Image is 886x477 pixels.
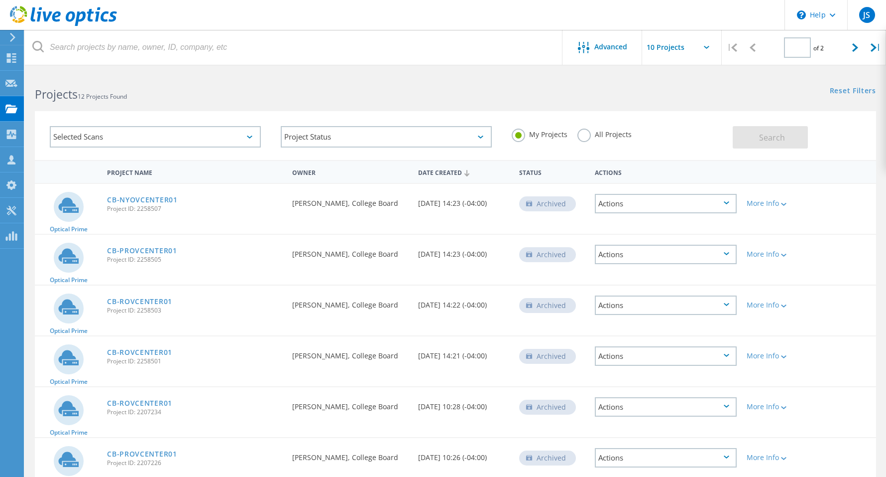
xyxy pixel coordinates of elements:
[519,451,576,466] div: Archived
[35,86,78,102] b: Projects
[759,132,785,143] span: Search
[866,30,886,65] div: |
[107,257,282,263] span: Project ID: 2258505
[107,460,282,466] span: Project ID: 2207226
[287,184,414,217] div: [PERSON_NAME], College Board
[519,400,576,415] div: Archived
[590,162,741,181] div: Actions
[519,349,576,364] div: Archived
[514,162,590,181] div: Status
[50,430,88,436] span: Optical Prime
[595,296,736,315] div: Actions
[519,298,576,313] div: Archived
[287,286,414,318] div: [PERSON_NAME], College Board
[863,11,870,19] span: JS
[287,235,414,268] div: [PERSON_NAME], College Board
[413,286,514,318] div: [DATE] 14:22 (-04:00)
[595,397,736,417] div: Actions
[747,454,804,461] div: More Info
[50,226,88,232] span: Optical Prime
[107,298,172,305] a: CB-ROVCENTER01
[797,10,806,19] svg: \n
[107,196,178,203] a: CB-NYOVCENTER01
[10,21,117,28] a: Live Optics Dashboard
[747,352,804,359] div: More Info
[107,206,282,212] span: Project ID: 2258507
[413,387,514,420] div: [DATE] 10:28 (-04:00)
[413,162,514,181] div: Date Created
[78,92,127,101] span: 12 Projects Found
[281,126,492,148] div: Project Status
[50,126,261,148] div: Selected Scans
[830,87,876,96] a: Reset Filters
[747,251,804,258] div: More Info
[595,245,736,264] div: Actions
[107,247,177,254] a: CB-PROVCENTER01
[287,162,414,181] div: Owner
[413,438,514,471] div: [DATE] 10:26 (-04:00)
[733,126,808,149] button: Search
[287,387,414,420] div: [PERSON_NAME], College Board
[413,184,514,217] div: [DATE] 14:23 (-04:00)
[287,438,414,471] div: [PERSON_NAME], College Board
[813,44,824,52] span: of 2
[747,200,804,207] div: More Info
[512,129,567,138] label: My Projects
[747,403,804,410] div: More Info
[50,379,88,385] span: Optical Prime
[107,358,282,364] span: Project ID: 2258501
[25,30,563,65] input: Search projects by name, owner, ID, company, etc
[107,349,172,356] a: CB-ROVCENTER01
[594,43,627,50] span: Advanced
[107,400,172,407] a: CB-ROVCENTER01
[50,328,88,334] span: Optical Prime
[595,346,736,366] div: Actions
[519,196,576,211] div: Archived
[107,451,177,458] a: CB-PROVCENTER01
[722,30,742,65] div: |
[413,235,514,268] div: [DATE] 14:23 (-04:00)
[50,277,88,283] span: Optical Prime
[519,247,576,262] div: Archived
[107,308,282,314] span: Project ID: 2258503
[747,302,804,309] div: More Info
[577,129,632,138] label: All Projects
[102,162,287,181] div: Project Name
[287,336,414,369] div: [PERSON_NAME], College Board
[107,409,282,415] span: Project ID: 2207234
[595,194,736,213] div: Actions
[595,448,736,468] div: Actions
[413,336,514,369] div: [DATE] 14:21 (-04:00)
